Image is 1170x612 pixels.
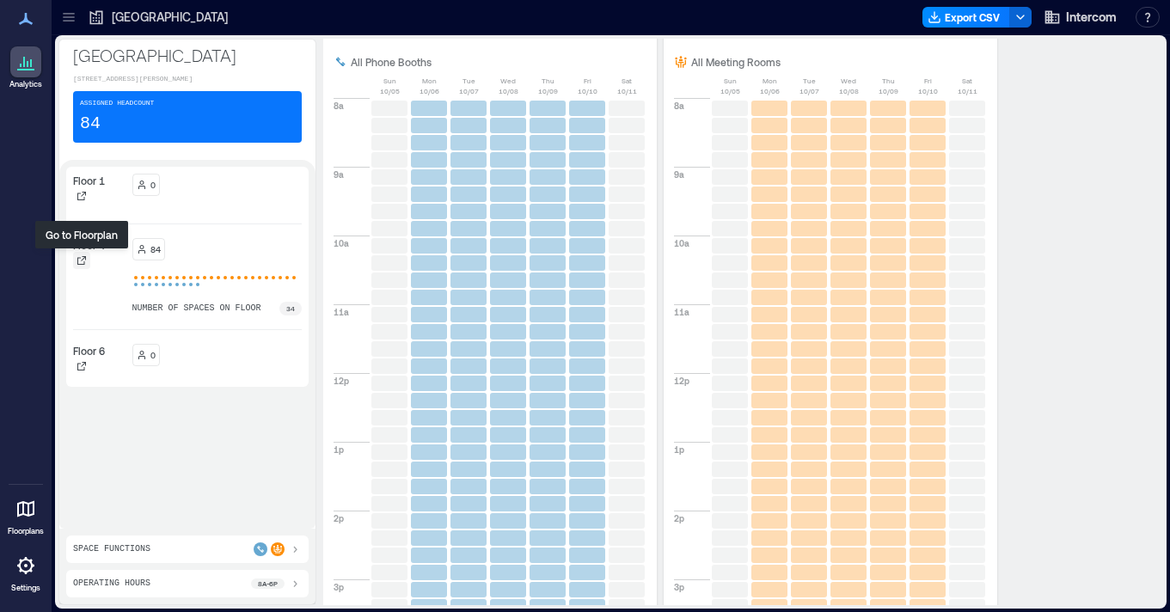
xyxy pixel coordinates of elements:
[73,344,105,358] p: Floor 6
[334,99,344,113] p: 8a
[8,526,44,536] p: Floorplans
[334,236,349,250] p: 10a
[258,578,278,589] p: 8a - 6p
[334,168,344,181] p: 9a
[3,488,49,542] a: Floorplans
[578,86,597,96] p: 10/10
[334,374,349,388] p: 12p
[674,168,684,181] p: 9a
[584,76,591,86] p: Fri
[4,41,47,95] a: Analytics
[286,303,295,314] p: 34
[674,305,689,319] p: 11a
[112,9,228,26] p: [GEOGRAPHIC_DATA]
[11,583,40,593] p: Settings
[73,74,302,84] p: [STREET_ADDRESS][PERSON_NAME]
[918,86,938,96] p: 10/10
[499,86,518,96] p: 10/08
[799,86,819,96] p: 10/07
[9,79,42,89] p: Analytics
[334,511,344,525] p: 2p
[763,76,777,86] p: Mon
[962,76,972,86] p: Sat
[924,76,932,86] p: Fri
[841,76,856,86] p: Wed
[724,76,737,86] p: Sun
[958,86,977,96] p: 10/11
[803,76,816,86] p: Tue
[334,443,344,456] p: 1p
[422,76,437,86] p: Mon
[1066,9,1117,26] span: Intercom
[73,43,302,67] p: [GEOGRAPHIC_DATA]
[80,112,101,136] p: 84
[839,86,859,96] p: 10/08
[73,238,105,252] p: Floor 4
[459,86,479,96] p: 10/07
[542,76,554,86] p: Thu
[80,98,154,108] p: Assigned Headcount
[674,374,689,388] p: 12p
[720,86,740,96] p: 10/05
[150,178,156,192] p: 0
[334,580,344,594] p: 3p
[73,577,150,591] p: Operating Hours
[150,242,161,256] p: 84
[882,76,895,86] p: Thu
[351,55,432,69] p: All Phone Booths
[334,305,349,319] p: 11a
[879,86,898,96] p: 10/09
[674,236,689,250] p: 10a
[617,86,637,96] p: 10/11
[622,76,632,86] p: Sat
[420,86,439,96] p: 10/06
[538,86,558,96] p: 10/09
[5,545,46,598] a: Settings
[380,86,400,96] p: 10/05
[73,542,150,556] p: Space Functions
[1038,3,1122,31] button: Intercom
[383,76,396,86] p: Sun
[73,174,105,187] p: Floor 1
[674,443,684,456] p: 1p
[150,348,156,362] p: 0
[691,55,781,69] p: All Meeting Rooms
[674,99,684,113] p: 8a
[500,76,516,86] p: Wed
[132,302,261,315] p: number of spaces on floor
[922,7,1010,28] button: Export CSV
[462,76,475,86] p: Tue
[760,86,780,96] p: 10/06
[674,580,684,594] p: 3p
[674,511,684,525] p: 2p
